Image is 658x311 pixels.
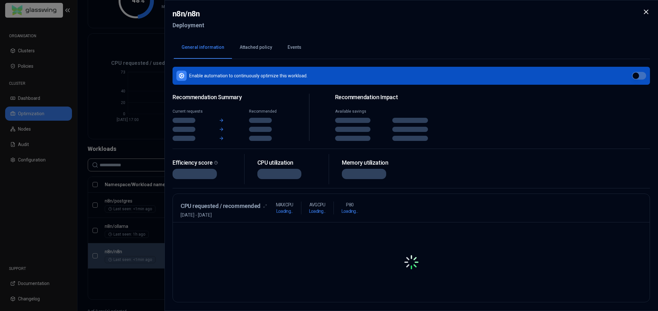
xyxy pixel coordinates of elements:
p: MAX CPU [276,202,293,208]
button: Attached policy [232,36,280,59]
h1: Loading... [276,208,293,214]
h3: CPU requested / recommended [181,202,261,211]
h1: Loading... [342,208,358,214]
div: Available savings [335,109,388,114]
button: Events [280,36,309,59]
div: Efficiency score [173,159,239,167]
div: Memory utilization [342,159,408,167]
span: [DATE] - [DATE] [181,212,267,218]
p: Enable automation to continuously optimize this workload. [189,73,307,79]
button: General information [174,36,232,59]
p: P80 [346,202,353,208]
p: AVG CPU [309,202,325,208]
div: Current requests [173,109,207,114]
h1: Loading... [309,208,326,214]
div: CPU utilization [257,159,324,167]
h2: Recommendation Impact [335,94,446,101]
h2: Deployment [173,20,204,31]
h2: n8n / n8n [173,8,204,20]
div: Recommended [249,109,283,114]
span: Recommendation Summary [173,94,283,101]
